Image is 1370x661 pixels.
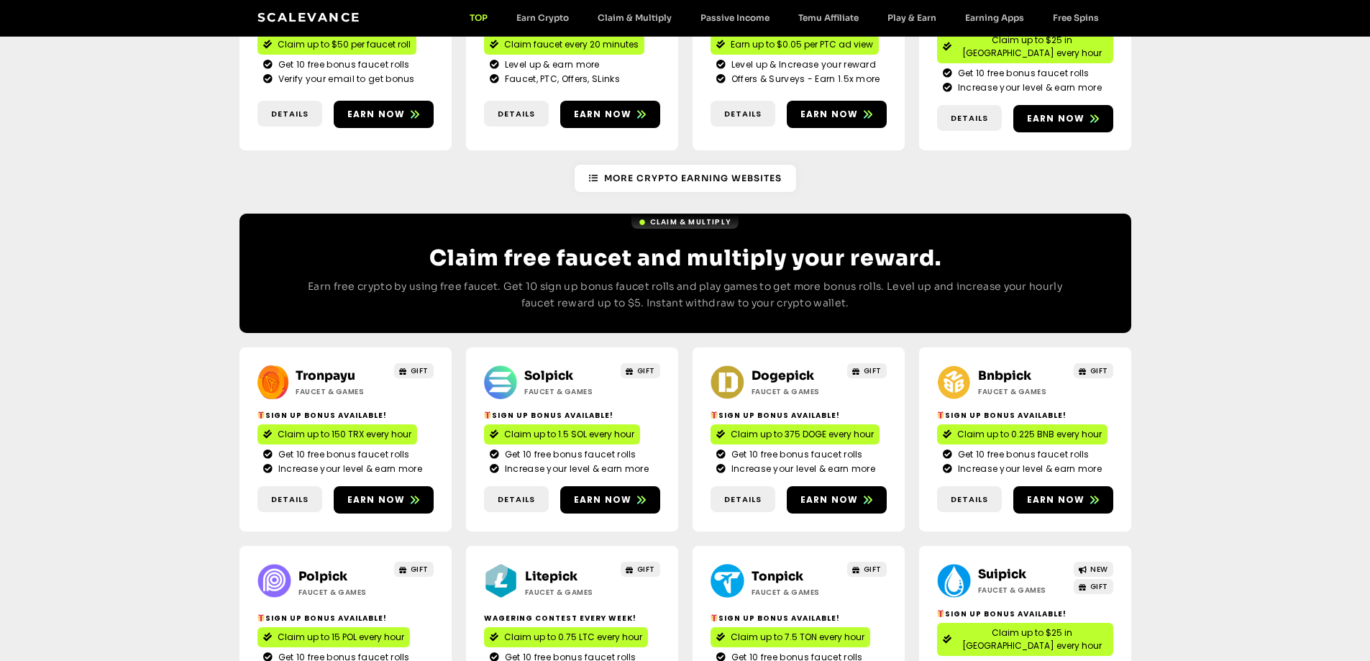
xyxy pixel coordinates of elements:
[637,365,655,376] span: GIFT
[724,108,762,120] span: Details
[257,614,265,621] img: 🎁
[297,278,1074,313] p: Earn free crypto by using free faucet. Get 10 sign up bonus faucet rolls and play games to get mo...
[1074,363,1113,378] a: GIFT
[455,12,1113,23] nav: Menu
[847,363,887,378] a: GIFT
[504,631,642,644] span: Claim up to 0.75 LTC every hour
[1027,493,1085,506] span: Earn now
[484,613,660,624] h2: Wagering contest every week!
[752,386,841,397] h2: Faucet & Games
[501,73,620,86] span: Faucet, PTC, Offers, SLinks
[275,448,410,461] span: Get 10 free bonus faucet rolls
[752,587,841,598] h2: Faucet & Games
[498,493,535,506] span: Details
[711,411,718,419] img: 🎁
[257,424,417,445] a: Claim up to 150 TRX every hour
[501,448,636,461] span: Get 10 free bonus faucet rolls
[800,493,859,506] span: Earn now
[1013,105,1113,132] a: Earn now
[502,12,583,23] a: Earn Crypto
[296,386,385,397] h2: Faucet & Games
[484,35,644,55] a: Claim faucet every 20 minutes
[728,462,875,475] span: Increase your level & earn more
[484,410,660,421] h2: Sign Up Bonus Available!
[298,569,347,584] a: Polpick
[937,623,1113,656] a: Claim up to $25 in [GEOGRAPHIC_DATA] every hour
[1027,112,1085,125] span: Earn now
[724,493,762,506] span: Details
[621,562,660,577] a: GIFT
[257,411,265,419] img: 🎁
[296,368,355,383] a: Tronpayu
[800,108,859,121] span: Earn now
[455,12,502,23] a: TOP
[937,486,1002,513] a: Details
[873,12,951,23] a: Play & Earn
[394,562,434,577] a: GIFT
[278,428,411,441] span: Claim up to 150 TRX every hour
[1013,486,1113,514] a: Earn now
[978,386,1068,397] h2: Faucet & Games
[257,410,434,421] h2: Sign Up Bonus Available!
[484,627,648,647] a: Claim up to 0.75 LTC every hour
[1074,579,1113,594] a: GIFT
[278,631,404,644] span: Claim up to 15 POL every hour
[731,428,874,441] span: Claim up to 375 DOGE every hour
[525,587,615,598] h2: Faucet & Games
[864,365,882,376] span: GIFT
[847,562,887,577] a: GIFT
[574,108,632,121] span: Earn now
[524,368,573,383] a: Solpick
[728,448,863,461] span: Get 10 free bonus faucet rolls
[334,101,434,128] a: Earn now
[257,486,322,513] a: Details
[275,58,410,71] span: Get 10 free bonus faucet rolls
[411,564,429,575] span: GIFT
[278,38,411,51] span: Claim up to $50 per faucet roll
[728,58,876,71] span: Level up & Increase your reward
[1090,564,1108,575] span: NEW
[621,363,660,378] a: GIFT
[711,627,870,647] a: Claim up to 7.5 TON every hour
[937,610,944,617] img: 🎁
[711,101,775,127] a: Details
[784,12,873,23] a: Temu Affiliate
[297,245,1074,271] h2: Claim free faucet and multiply your reward.
[271,493,309,506] span: Details
[954,81,1102,94] span: Increase your level & earn more
[347,493,406,506] span: Earn now
[951,493,988,506] span: Details
[583,12,686,23] a: Claim & Multiply
[1074,562,1113,577] a: NEW
[728,73,880,86] span: Offers & Surveys - Earn 1.5x more
[334,486,434,514] a: Earn now
[484,486,549,513] a: Details
[957,626,1108,652] span: Claim up to $25 in [GEOGRAPHIC_DATA] every hour
[484,101,549,127] a: Details
[954,462,1102,475] span: Increase your level & earn more
[257,35,416,55] a: Claim up to $50 per faucet roll
[937,424,1108,445] a: Claim up to 0.225 BNB every hour
[575,165,796,192] a: More Crypto Earning Websites
[275,462,422,475] span: Increase your level & earn more
[937,30,1113,63] a: Claim up to $25 in [GEOGRAPHIC_DATA] every hour
[525,569,577,584] a: Litepick
[711,424,880,445] a: Claim up to 375 DOGE every hour
[954,67,1090,80] span: Get 10 free bonus faucet rolls
[347,108,406,121] span: Earn now
[637,564,655,575] span: GIFT
[257,10,361,24] a: Scalevance
[787,101,887,128] a: Earn now
[257,627,410,647] a: Claim up to 15 POL every hour
[411,365,429,376] span: GIFT
[574,493,632,506] span: Earn now
[1090,581,1108,592] span: GIFT
[484,411,491,419] img: 🎁
[937,410,1113,421] h2: Sign Up Bonus Available!
[711,614,718,621] img: 🎁
[951,12,1038,23] a: Earning Apps
[711,486,775,513] a: Details
[752,569,803,584] a: Tonpick
[978,368,1031,383] a: Bnbpick
[501,58,600,71] span: Level up & earn more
